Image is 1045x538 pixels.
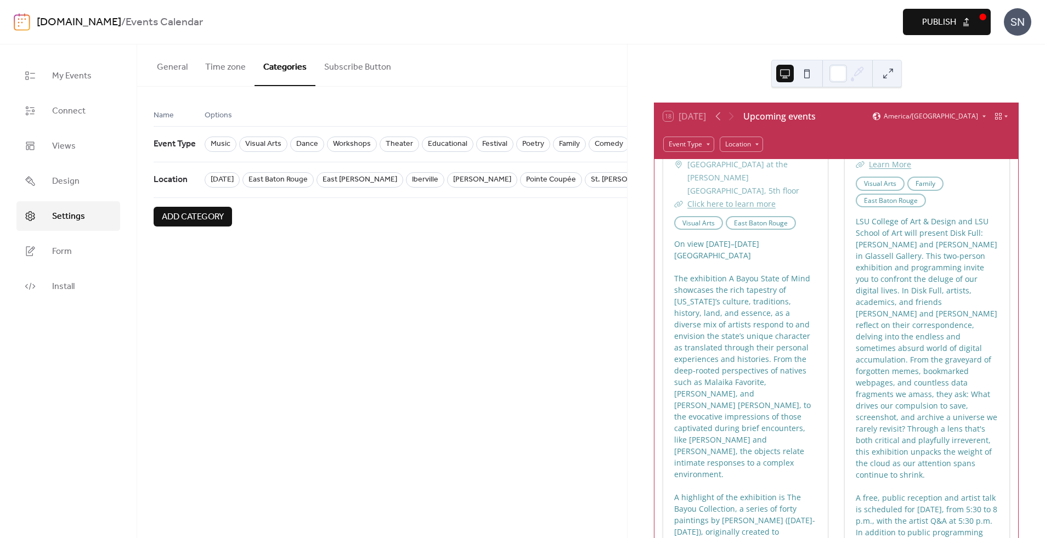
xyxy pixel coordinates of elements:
[37,12,121,33] a: [DOMAIN_NAME]
[553,137,586,152] span: Family
[884,113,978,120] span: America/[GEOGRAPHIC_DATA]
[242,172,314,188] span: East Baton Rouge
[255,44,315,86] button: Categories
[196,44,255,85] button: Time zone
[856,158,865,171] div: ​
[380,137,419,152] span: Theater
[447,172,517,188] span: [PERSON_NAME]
[16,236,120,266] a: Form
[674,197,683,211] div: ​
[126,12,203,33] b: Events Calendar
[52,105,86,118] span: Connect
[52,140,76,153] span: Views
[16,96,120,126] a: Connect
[290,137,324,152] span: Dance
[585,172,666,188] span: St. [PERSON_NAME]
[16,201,120,231] a: Settings
[205,137,236,152] span: Music
[317,172,403,188] span: East [PERSON_NAME]
[205,109,232,122] span: Options
[687,158,817,197] span: [GEOGRAPHIC_DATA] at the [PERSON_NAME][GEOGRAPHIC_DATA], 5th floor
[869,159,911,169] a: Learn More
[922,16,956,29] span: Publish
[16,61,120,90] a: My Events
[16,271,120,301] a: Install
[674,158,683,171] div: ​
[52,245,72,258] span: Form
[1004,8,1031,36] div: SN
[52,70,92,83] span: My Events
[315,44,400,85] button: Subscribe Button
[121,12,126,33] b: /
[16,166,120,196] a: Design
[154,109,174,122] span: Name
[162,211,224,224] span: Add category
[903,9,991,35] button: Publish
[406,172,444,188] span: Iberville
[52,280,75,293] span: Install
[52,175,80,188] span: Design
[14,13,30,31] img: logo
[589,137,629,152] span: Comedy
[476,137,513,152] span: Festival
[239,137,287,152] span: Visual Arts
[520,172,582,188] span: Pointe Coupée
[687,199,776,209] a: Click here to learn more
[148,44,196,85] button: General
[154,134,196,155] span: Event Type
[743,110,816,123] div: Upcoming events
[16,131,120,161] a: Views
[52,210,85,223] span: Settings
[422,137,473,152] span: Educational
[154,207,232,226] button: Add category
[327,137,377,152] span: Workshops
[516,137,550,152] span: Poetry
[154,169,188,190] span: Location
[205,172,240,188] span: [DATE]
